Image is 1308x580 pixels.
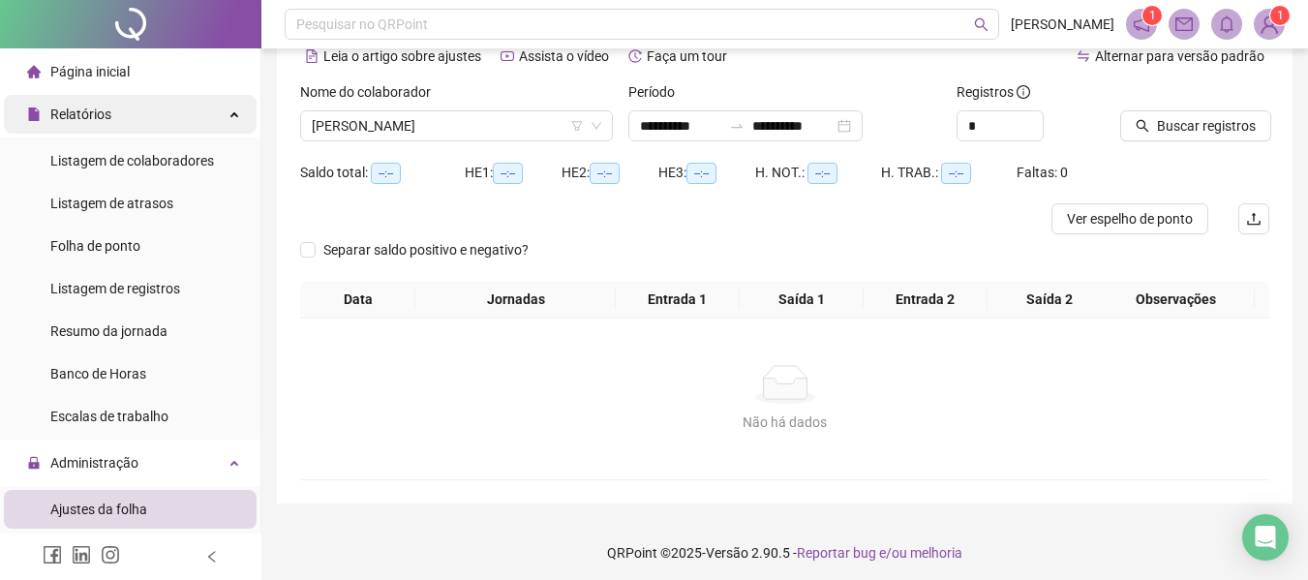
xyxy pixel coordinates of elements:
span: Escalas de trabalho [50,409,168,424]
span: facebook [43,545,62,565]
span: Listagem de colaboradores [50,153,214,168]
th: Data [300,281,415,319]
span: Buscar registros [1157,115,1256,137]
span: Ajustes da folha [50,502,147,517]
div: H. TRAB.: [881,162,1017,184]
div: H. NOT.: [755,162,881,184]
span: Faltas: 0 [1017,165,1068,180]
span: left [205,550,219,564]
th: Saída 1 [740,281,864,319]
button: Buscar registros [1120,110,1271,141]
button: Ver espelho de ponto [1051,203,1208,234]
span: swap [1077,49,1090,63]
th: Jornadas [415,281,615,319]
span: Registros [957,81,1030,103]
th: Observações [1097,281,1255,319]
span: to [729,118,745,134]
sup: Atualize o seu contato no menu Meus Dados [1270,6,1290,25]
sup: 1 [1142,6,1162,25]
span: filter [571,120,583,132]
span: Alternar para versão padrão [1095,48,1264,64]
span: 1 [1149,9,1156,22]
span: Faça um tour [647,48,727,64]
label: Período [628,81,687,103]
span: file-text [305,49,319,63]
span: Listagem de atrasos [50,196,173,211]
span: info-circle [1017,85,1030,99]
span: Banco de Horas [50,366,146,382]
span: [PERSON_NAME] [1011,14,1114,35]
span: Ver espelho de ponto [1067,208,1193,229]
span: search [974,17,989,32]
span: notification [1133,15,1150,33]
img: 84309 [1255,10,1284,39]
div: HE 2: [562,162,658,184]
span: mail [1175,15,1193,33]
span: linkedin [72,545,91,565]
div: Não há dados [323,412,1246,433]
span: Reportar bug e/ou melhoria [797,545,962,561]
span: file [27,107,41,121]
div: Saldo total: [300,162,465,184]
th: Entrada 2 [864,281,988,319]
span: --:-- [686,163,716,184]
span: instagram [101,545,120,565]
span: Versão [706,545,748,561]
span: Página inicial [50,64,130,79]
th: Saída 2 [988,281,1111,319]
span: upload [1246,211,1262,227]
span: --:-- [807,163,837,184]
span: youtube [501,49,514,63]
span: Administração [50,455,138,471]
span: Relatórios [50,107,111,122]
span: --:-- [493,163,523,184]
span: swap-right [729,118,745,134]
span: --:-- [941,163,971,184]
span: --:-- [590,163,620,184]
span: Luana Alves dos Santos [312,111,601,140]
div: HE 1: [465,162,562,184]
span: Leia o artigo sobre ajustes [323,48,481,64]
th: Entrada 1 [616,281,740,319]
span: Resumo da jornada [50,323,167,339]
div: HE 3: [658,162,755,184]
div: Open Intercom Messenger [1242,514,1289,561]
span: history [628,49,642,63]
span: --:-- [371,163,401,184]
span: Observações [1105,289,1247,310]
span: home [27,65,41,78]
span: 1 [1277,9,1284,22]
span: Assista o vídeo [519,48,609,64]
label: Nome do colaborador [300,81,443,103]
span: search [1136,119,1149,133]
span: lock [27,456,41,470]
span: Folha de ponto [50,238,140,254]
span: bell [1218,15,1235,33]
span: Listagem de registros [50,281,180,296]
span: Separar saldo positivo e negativo? [316,239,536,260]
